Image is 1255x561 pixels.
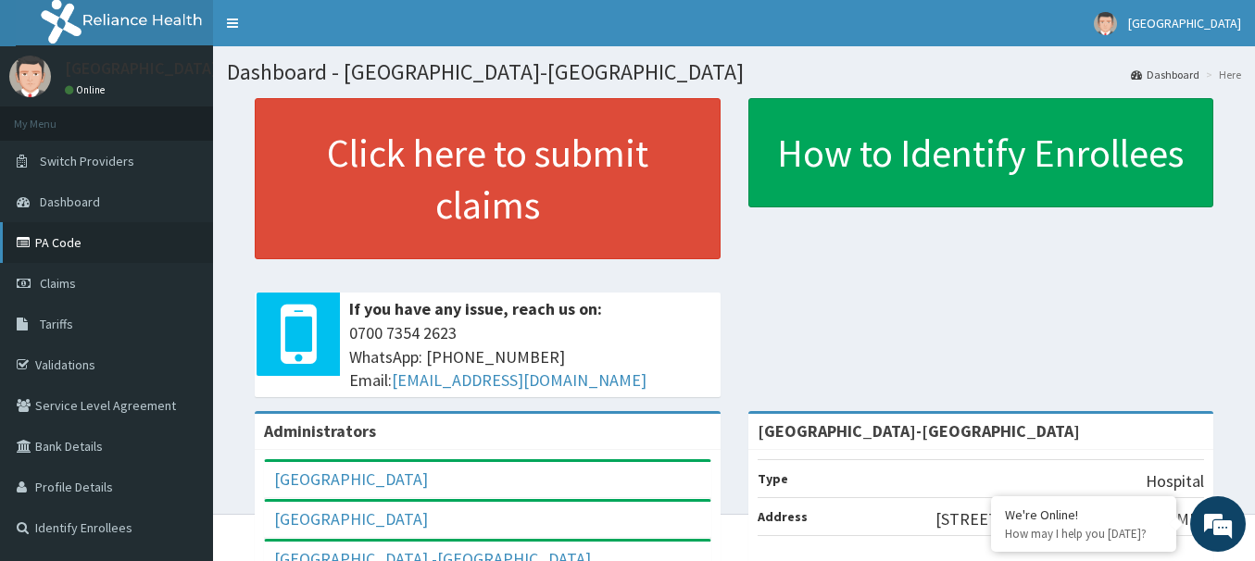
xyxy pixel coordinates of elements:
span: Tariffs [40,316,73,332]
a: Click here to submit claims [255,98,721,259]
b: Type [758,470,788,487]
p: [STREET_ADDRESS][PERSON_NAME] [935,507,1204,531]
div: We're Online! [1005,506,1162,523]
span: Switch Providers [40,153,134,169]
strong: [GEOGRAPHIC_DATA]-[GEOGRAPHIC_DATA] [758,420,1080,442]
span: [GEOGRAPHIC_DATA] [1128,15,1241,31]
p: How may I help you today? [1005,526,1162,542]
a: [EMAIL_ADDRESS][DOMAIN_NAME] [392,369,646,391]
a: [GEOGRAPHIC_DATA] [274,468,428,490]
img: User Image [1094,12,1117,35]
a: How to Identify Enrollees [748,98,1214,207]
h1: Dashboard - [GEOGRAPHIC_DATA]-[GEOGRAPHIC_DATA] [227,60,1241,84]
img: User Image [9,56,51,97]
b: Administrators [264,420,376,442]
span: 0700 7354 2623 WhatsApp: [PHONE_NUMBER] Email: [349,321,711,393]
a: [GEOGRAPHIC_DATA] [274,508,428,530]
a: Dashboard [1131,67,1199,82]
p: Hospital [1146,469,1204,493]
p: [GEOGRAPHIC_DATA] [65,60,218,77]
a: Online [65,83,109,96]
b: If you have any issue, reach us on: [349,298,602,319]
li: Here [1201,67,1241,82]
b: Address [758,508,808,525]
span: Dashboard [40,193,100,210]
span: Claims [40,275,76,292]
